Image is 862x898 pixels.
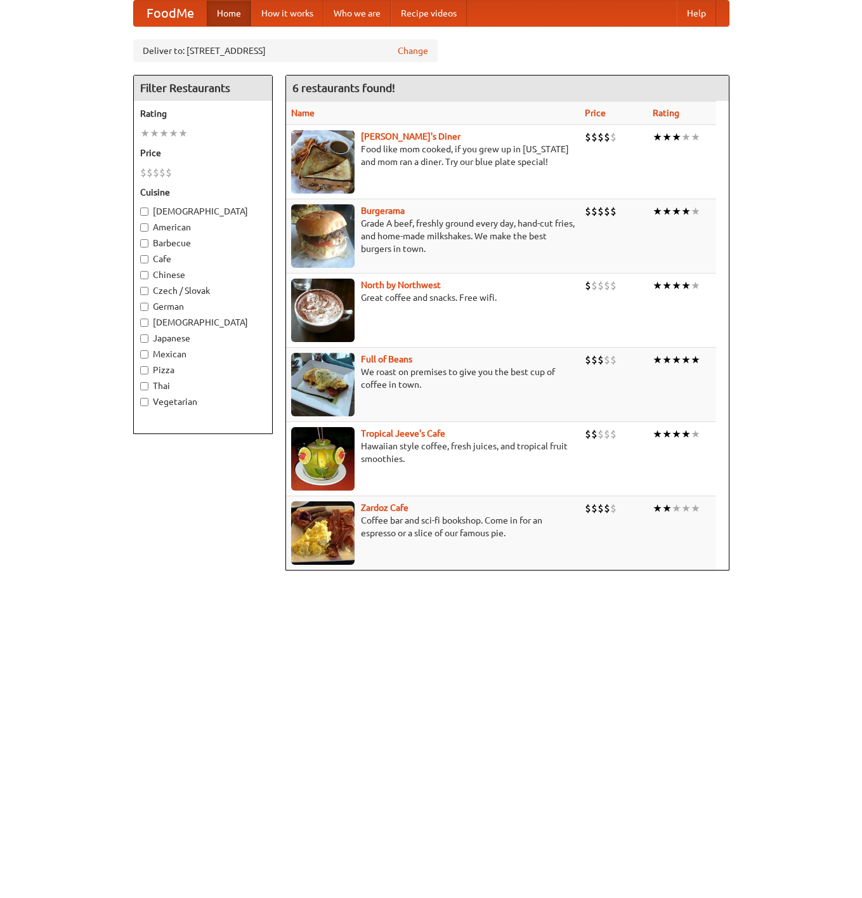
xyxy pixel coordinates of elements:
[662,279,672,293] li: ★
[140,366,148,374] input: Pizza
[140,350,148,359] input: Mexican
[140,316,266,329] label: [DEMOGRAPHIC_DATA]
[140,380,266,392] label: Thai
[140,147,266,159] h5: Price
[677,1,716,26] a: Help
[691,427,700,441] li: ★
[291,366,575,391] p: We roast on premises to give you the best cup of coffee in town.
[681,501,691,515] li: ★
[653,501,662,515] li: ★
[291,217,575,255] p: Grade A beef, freshly ground every day, hand-cut fries, and home-made milkshakes. We make the bes...
[591,130,598,144] li: $
[166,166,172,180] li: $
[140,319,148,327] input: [DEMOGRAPHIC_DATA]
[653,204,662,218] li: ★
[610,501,617,515] li: $
[291,279,355,342] img: north.jpg
[178,126,188,140] li: ★
[585,108,606,118] a: Price
[691,353,700,367] li: ★
[140,348,266,360] label: Mexican
[672,427,681,441] li: ★
[672,279,681,293] li: ★
[653,279,662,293] li: ★
[672,130,681,144] li: ★
[140,398,148,406] input: Vegetarian
[691,204,700,218] li: ★
[598,130,604,144] li: $
[140,253,266,265] label: Cafe
[604,427,610,441] li: $
[585,279,591,293] li: $
[653,353,662,367] li: ★
[292,82,395,94] ng-pluralize: 6 restaurants found!
[291,143,575,168] p: Food like mom cooked, if you grew up in [US_STATE] and mom ran a diner. Try our blue plate special!
[140,205,266,218] label: [DEMOGRAPHIC_DATA]
[585,501,591,515] li: $
[361,354,412,364] a: Full of Beans
[662,204,672,218] li: ★
[598,204,604,218] li: $
[140,186,266,199] h5: Cuisine
[140,303,148,311] input: German
[361,131,460,142] b: [PERSON_NAME]'s Diner
[140,166,147,180] li: $
[140,364,266,376] label: Pizza
[604,279,610,293] li: $
[140,382,148,390] input: Thai
[585,353,591,367] li: $
[361,280,441,290] a: North by Northwest
[140,284,266,297] label: Czech / Slovak
[291,427,355,491] img: jeeves.jpg
[585,204,591,218] li: $
[140,239,148,248] input: Barbecue
[140,221,266,234] label: American
[662,130,672,144] li: ★
[153,166,159,180] li: $
[672,204,681,218] li: ★
[672,353,681,367] li: ★
[653,108,679,118] a: Rating
[361,503,408,513] a: Zardoz Cafe
[598,427,604,441] li: $
[591,204,598,218] li: $
[140,208,148,216] input: [DEMOGRAPHIC_DATA]
[585,427,591,441] li: $
[291,130,355,194] img: sallys.jpg
[653,130,662,144] li: ★
[159,126,169,140] li: ★
[610,279,617,293] li: $
[691,279,700,293] li: ★
[140,223,148,232] input: American
[585,130,591,144] li: $
[591,427,598,441] li: $
[361,206,405,216] a: Burgerama
[291,514,575,539] p: Coffee bar and sci-fi bookshop. Come in for an espresso or a slice of our famous pie.
[604,130,610,144] li: $
[291,440,575,465] p: Hawaiian style coffee, fresh juices, and tropical fruit smoothies.
[391,1,467,26] a: Recipe videos
[591,501,598,515] li: $
[140,126,150,140] li: ★
[672,501,681,515] li: ★
[691,501,700,515] li: ★
[662,427,672,441] li: ★
[681,130,691,144] li: ★
[140,300,266,313] label: German
[681,353,691,367] li: ★
[140,237,266,249] label: Barbecue
[598,501,604,515] li: $
[653,427,662,441] li: ★
[251,1,323,26] a: How it works
[159,166,166,180] li: $
[291,353,355,416] img: beans.jpg
[361,428,445,439] a: Tropical Jeeve's Cafe
[133,39,438,62] div: Deliver to: [STREET_ADDRESS]
[140,271,148,279] input: Chinese
[662,353,672,367] li: ★
[591,279,598,293] li: $
[604,204,610,218] li: $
